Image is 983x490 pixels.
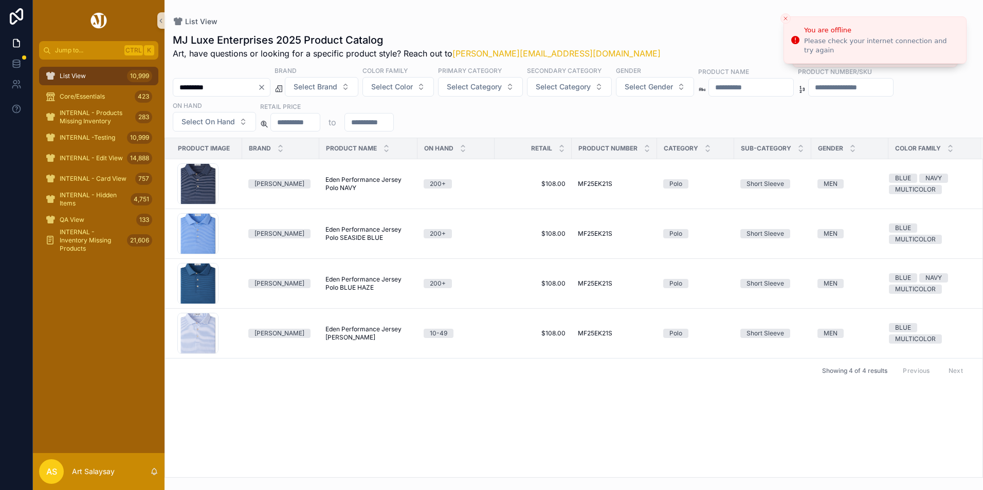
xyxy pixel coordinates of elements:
[798,67,872,76] label: Product Number/SKU
[248,279,313,288] a: [PERSON_NAME]
[578,279,651,288] a: MF25EK21S
[889,223,969,244] a: BLUEMULTICOLOR
[60,92,105,101] span: Core/Essentials
[173,16,217,27] a: List View
[46,465,57,478] span: AS
[60,228,123,253] span: INTERNAL - Inventory Missing Products
[60,191,126,208] span: INTERNAL - Hidden Items
[173,47,661,60] span: Art, have questions or looking for a specific product style? Reach out to
[33,60,165,263] div: scrollable content
[285,77,358,97] button: Select Button
[895,273,911,282] div: BLUE
[178,144,230,153] span: Product Image
[254,229,304,238] div: [PERSON_NAME]
[822,367,887,375] span: Showing 4 of 4 results
[248,229,313,238] a: [PERSON_NAME]
[39,211,158,229] a: QA View133
[39,128,158,147] a: INTERNAL -Testing10,999
[578,180,651,188] a: MF25EK21S
[39,169,158,188] a: INTERNAL - Card View757
[501,230,566,238] a: $108.00
[135,111,152,123] div: 283
[824,179,838,189] div: MEN
[325,176,411,192] a: Eden Performance Jersey Polo NAVY
[438,66,502,75] label: Primary Category
[371,82,413,92] span: Select Color
[824,279,838,288] div: MEN
[578,329,651,337] a: MF25EK21S
[817,179,882,189] a: MEN
[925,174,942,183] div: NAVY
[131,193,152,205] div: 4,751
[578,144,638,153] span: Product Number
[663,179,728,189] a: Polo
[669,279,682,288] div: Polo
[275,66,297,75] label: Brand
[669,329,682,338] div: Polo
[663,229,728,238] a: Polo
[501,279,566,288] a: $108.00
[173,112,256,131] button: Select Button
[452,48,661,59] a: [PERSON_NAME][EMAIL_ADDRESS][DOMAIN_NAME]
[60,109,131,125] span: INTERNAL - Products Missing Inventory
[669,179,682,189] div: Polo
[254,329,304,338] div: [PERSON_NAME]
[818,144,843,153] span: Gender
[438,77,523,97] button: Select Button
[185,16,217,27] span: List View
[527,77,612,97] button: Select Button
[578,279,612,288] span: MF25EK21S
[424,329,488,338] a: 10-49
[181,117,235,127] span: Select On Hand
[60,154,123,162] span: INTERNAL - Edit View
[135,173,152,185] div: 757
[430,229,446,238] div: 200+
[325,225,411,242] span: Eden Performance Jersey Polo SEASIDE BLUE
[145,46,153,54] span: K
[578,230,612,238] span: MF25EK21S
[60,175,126,183] span: INTERNAL - Card View
[127,234,152,247] div: 21,606
[424,229,488,238] a: 200+
[663,279,728,288] a: Polo
[430,279,446,288] div: 200+
[124,45,143,55] span: Ctrl
[817,279,882,288] a: MEN
[889,174,969,194] a: BLUENAVYMULTICOLOR
[430,179,446,189] div: 200+
[531,144,552,153] span: Retail
[254,179,304,189] div: [PERSON_NAME]
[804,36,958,55] div: Please check your internet connection and try again
[326,144,377,153] span: Product Name
[39,87,158,106] a: Core/Essentials423
[740,179,805,189] a: Short Sleeve
[616,77,694,97] button: Select Button
[817,329,882,338] a: MEN
[258,83,270,91] button: Clear
[173,33,661,47] h1: MJ Luxe Enterprises 2025 Product Catalog
[424,279,488,288] a: 200+
[430,329,447,338] div: 10-49
[260,102,301,111] label: Retail Price
[578,329,612,337] span: MF25EK21S
[501,180,566,188] a: $108.00
[780,13,791,24] button: Close toast
[895,144,941,153] span: Color Family
[664,144,698,153] span: Category
[424,179,488,189] a: 200+
[248,329,313,338] a: [PERSON_NAME]
[39,190,158,209] a: INTERNAL - Hidden Items4,751
[248,179,313,189] a: [PERSON_NAME]
[39,41,158,60] button: Jump to...CtrlK
[925,273,942,282] div: NAVY
[254,279,304,288] div: [PERSON_NAME]
[55,46,120,54] span: Jump to...
[135,90,152,103] div: 423
[747,179,784,189] div: Short Sleeve
[325,275,411,292] a: Eden Performance Jersey Polo BLUE HAZE
[127,70,152,82] div: 10,999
